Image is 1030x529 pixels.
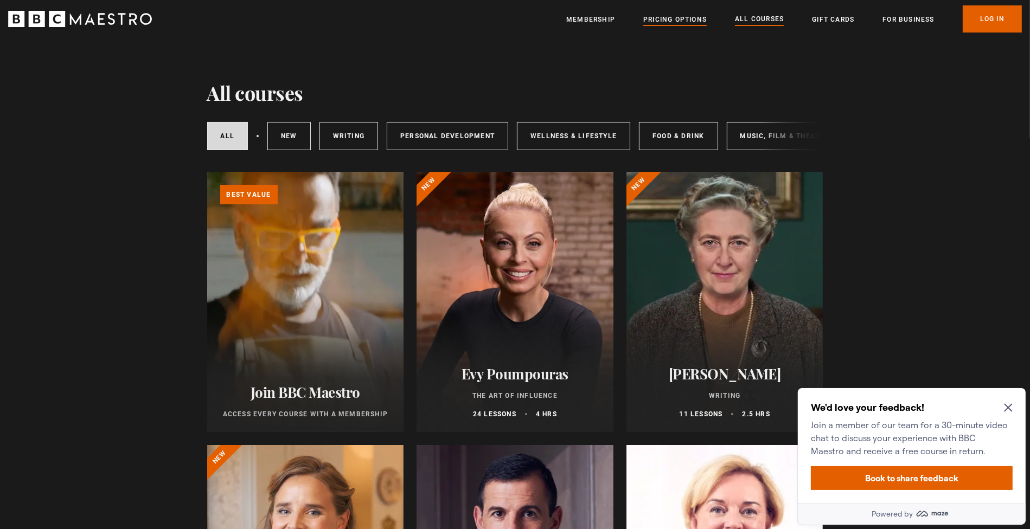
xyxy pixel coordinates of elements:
[639,391,810,401] p: Writing
[742,409,770,419] p: 2.5 hrs
[17,82,219,106] button: Book to share feedback
[417,172,613,432] a: Evy Poumpouras The Art of Influence 24 lessons 4 hrs New
[430,365,600,382] h2: Evy Poumpouras
[727,122,842,150] a: Music, Film & Theatre
[536,409,557,419] p: 4 hrs
[4,4,232,141] div: Optional study invitation
[207,122,248,150] a: All
[17,35,215,74] p: Join a member of our team for a 30-minute video chat to discuss your experience with BBC Maestro ...
[267,122,311,150] a: New
[626,172,823,432] a: [PERSON_NAME] Writing 11 lessons 2.5 hrs New
[963,5,1022,33] a: Log In
[17,17,215,30] h2: We'd love your feedback!
[473,409,516,419] p: 24 lessons
[319,122,378,150] a: Writing
[639,122,718,150] a: Food & Drink
[220,185,278,204] p: Best value
[679,409,722,419] p: 11 lessons
[566,14,615,25] a: Membership
[387,122,508,150] a: Personal Development
[210,20,219,28] button: Close Maze Prompt
[566,5,1022,33] nav: Primary
[517,122,630,150] a: Wellness & Lifestyle
[643,14,707,25] a: Pricing Options
[735,14,784,25] a: All Courses
[207,81,304,104] h1: All courses
[812,14,854,25] a: Gift Cards
[430,391,600,401] p: The Art of Influence
[639,365,810,382] h2: [PERSON_NAME]
[8,11,152,27] svg: BBC Maestro
[882,14,934,25] a: For business
[4,119,232,141] a: Powered by maze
